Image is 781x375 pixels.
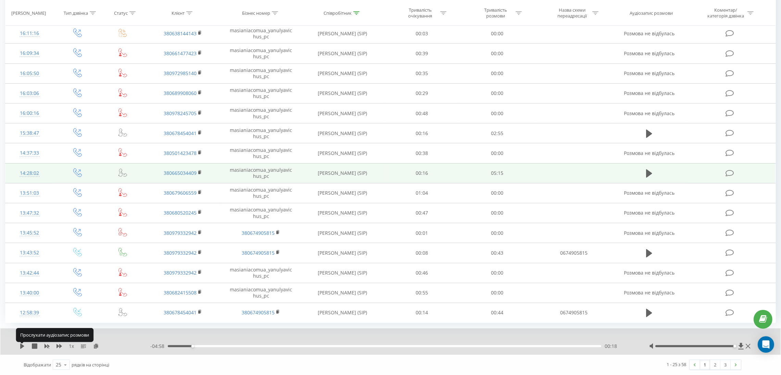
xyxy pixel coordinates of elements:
td: 00:47 [385,203,460,223]
div: 14:28:02 [12,167,47,180]
span: рядків на сторінці [72,362,109,368]
td: 00:00 [459,63,535,83]
td: 00:00 [459,263,535,283]
td: [PERSON_NAME] (SIP) [300,104,385,123]
div: Open Intercom Messenger [758,336,774,353]
a: 380678454041 [164,130,197,136]
div: 16:00:16 [12,107,47,120]
div: 13:51:03 [12,186,47,200]
td: masianiacomua_yanulyavichus_pc [222,24,300,44]
td: [PERSON_NAME] (SIP) [300,303,385,323]
span: Розмова не відбулась [624,190,675,196]
td: [PERSON_NAME] (SIP) [300,203,385,223]
td: 01:04 [385,183,460,203]
div: Прослухати аудіозапис розмови [16,328,93,342]
a: 380978245705 [164,110,197,117]
a: 2 [710,360,720,370]
td: 00:00 [459,203,535,223]
div: Статус [114,10,128,16]
a: 380674905815 [242,309,275,316]
div: 13:40:00 [12,286,47,300]
a: 380979332942 [164,250,197,256]
div: Клієнт [172,10,185,16]
td: [PERSON_NAME] (SIP) [300,263,385,283]
td: [PERSON_NAME] (SIP) [300,83,385,103]
td: masianiacomua_yanulyavichus_pc [222,143,300,163]
td: 00:01 [385,223,460,243]
td: 05:15 [459,163,535,183]
div: Accessibility label [733,345,736,348]
div: Тривалість очікування [402,7,439,19]
td: [PERSON_NAME] (SIP) [300,243,385,263]
td: [PERSON_NAME] (SIP) [300,24,385,44]
div: 15:38:47 [12,126,47,140]
span: Розмова не відбулась [624,110,675,117]
td: 00:00 [459,44,535,63]
div: 25 [56,361,61,368]
a: 380679606559 [164,190,197,196]
div: 13:43:52 [12,246,47,259]
a: 380979332942 [164,269,197,276]
a: 3 [720,360,731,370]
div: 13:47:32 [12,206,47,220]
div: Аудіозапис розмови [630,10,673,16]
td: 00:00 [459,104,535,123]
div: Коментар/категорія дзвінка [706,7,746,19]
span: Розмова не відбулась [624,30,675,37]
td: [PERSON_NAME] (SIP) [300,283,385,303]
span: 00:18 [605,343,617,350]
td: masianiacomua_yanulyavichus_pc [222,63,300,83]
td: 00:00 [459,183,535,203]
td: 02:55 [459,123,535,143]
td: 00:16 [385,163,460,183]
td: masianiacomua_yanulyavichus_pc [222,203,300,223]
td: 00:00 [459,83,535,103]
td: masianiacomua_yanulyavichus_pc [222,263,300,283]
span: - 04:58 [150,343,168,350]
td: [PERSON_NAME] (SIP) [300,63,385,83]
td: 00:55 [385,283,460,303]
div: Співробітник [324,10,352,16]
a: 380501423478 [164,150,197,156]
a: 380680520245 [164,209,197,216]
td: masianiacomua_yanulyavichus_pc [222,183,300,203]
span: Розмова не відбулась [624,50,675,57]
td: 00:39 [385,44,460,63]
td: 00:03 [385,24,460,44]
td: [PERSON_NAME] (SIP) [300,183,385,203]
span: Відображати [24,362,51,368]
td: 0674905815 [535,303,613,323]
td: [PERSON_NAME] (SIP) [300,44,385,63]
td: 00:43 [459,243,535,263]
a: 380661477423 [164,50,197,57]
div: 13:42:44 [12,266,47,280]
td: 00:00 [459,223,535,243]
div: 12:58:39 [12,306,47,319]
td: 00:44 [459,303,535,323]
td: 00:00 [459,143,535,163]
a: 380689908060 [164,90,197,96]
td: 00:46 [385,263,460,283]
td: [PERSON_NAME] (SIP) [300,163,385,183]
td: [PERSON_NAME] (SIP) [300,123,385,143]
span: Розмова не відбулась [624,150,675,156]
span: Розмова не відбулась [624,209,675,216]
div: 16:05:50 [12,67,47,80]
a: 380979332942 [164,230,197,236]
td: 00:29 [385,83,460,103]
td: masianiacomua_yanulyavichus_pc [222,123,300,143]
div: 16:11:16 [12,27,47,40]
a: 380674905815 [242,250,275,256]
td: 00:00 [459,283,535,303]
div: 1 - 25 з 58 [667,361,686,368]
td: 00:14 [385,303,460,323]
span: 1 x [69,343,74,350]
span: Розмова не відбулась [624,90,675,96]
a: 380665034409 [164,170,197,176]
td: 00:48 [385,104,460,123]
div: Accessibility label [191,345,194,348]
a: 380972985140 [164,70,197,76]
a: 1 [700,360,710,370]
div: 14:37:33 [12,146,47,160]
span: Розмова не відбулась [624,70,675,76]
